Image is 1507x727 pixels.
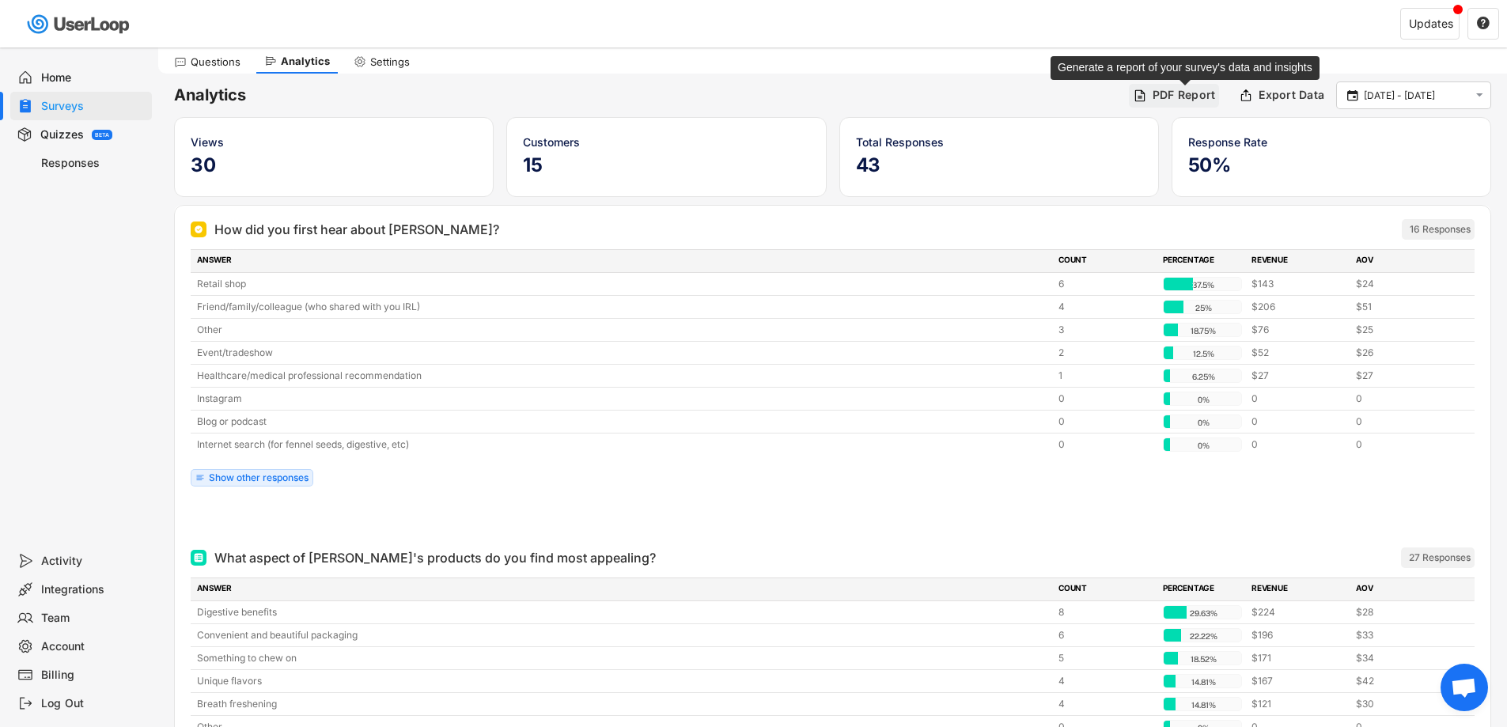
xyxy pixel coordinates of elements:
[370,55,410,69] div: Settings
[1167,278,1240,292] div: 37.5%
[1441,664,1488,711] div: Open chat
[1167,675,1240,689] div: 14.81%
[1058,392,1153,406] div: 0
[197,300,1049,314] div: Friend/family/colleague (who shared with you IRL)
[1251,628,1346,642] div: $196
[1251,369,1346,383] div: $27
[1167,698,1240,712] div: 14.81%
[194,225,203,234] img: Single Select
[191,153,477,177] h5: 30
[1167,652,1240,666] div: 18.52%
[191,134,477,150] div: Views
[41,99,146,114] div: Surveys
[1058,254,1153,268] div: COUNT
[41,696,146,711] div: Log Out
[281,55,330,68] div: Analytics
[1356,628,1451,642] div: $33
[1356,582,1451,596] div: AOV
[191,55,240,69] div: Questions
[1251,277,1346,291] div: $143
[1251,437,1346,452] div: 0
[1167,606,1240,620] div: 29.63%
[197,582,1049,596] div: ANSWER
[1167,392,1240,407] div: 0%
[1058,346,1153,360] div: 2
[1251,392,1346,406] div: 0
[1251,346,1346,360] div: $52
[197,651,1049,665] div: Something to chew on
[1409,18,1453,29] div: Updates
[41,639,146,654] div: Account
[523,134,809,150] div: Customers
[1251,674,1346,688] div: $167
[41,554,146,569] div: Activity
[1058,697,1153,711] div: 4
[1163,254,1242,268] div: PERCENTAGE
[1251,254,1346,268] div: REVENUE
[1058,369,1153,383] div: 1
[1188,134,1475,150] div: Response Rate
[197,392,1049,406] div: Instagram
[197,323,1049,337] div: Other
[856,153,1142,177] h5: 43
[197,369,1049,383] div: Healthcare/medical professional recommendation
[1251,651,1346,665] div: $171
[1251,697,1346,711] div: $121
[214,548,656,567] div: What aspect of [PERSON_NAME]'s products do you find most appealing?
[1251,300,1346,314] div: $206
[1356,369,1451,383] div: $27
[1356,437,1451,452] div: 0
[214,220,499,239] div: How did you first hear about [PERSON_NAME]?
[197,697,1049,711] div: Breath freshening
[1251,605,1346,619] div: $224
[1167,369,1240,384] div: 6.25%
[1356,392,1451,406] div: 0
[1410,223,1471,236] div: 16 Responses
[1167,324,1240,338] div: 18.75%
[1058,323,1153,337] div: 3
[1167,346,1240,361] div: 12.5%
[1167,438,1240,452] div: 0%
[1356,277,1451,291] div: $24
[856,134,1142,150] div: Total Responses
[1472,89,1486,102] button: 
[41,611,146,626] div: Team
[1058,415,1153,429] div: 0
[1356,674,1451,688] div: $42
[1058,605,1153,619] div: 8
[1188,153,1475,177] h5: 50%
[1163,582,1242,596] div: PERCENTAGE
[95,132,109,138] div: BETA
[194,553,203,562] img: Multi Select
[1167,629,1240,643] div: 22.22%
[1356,346,1451,360] div: $26
[1259,88,1324,102] div: Export Data
[197,277,1049,291] div: Retail shop
[197,415,1049,429] div: Blog or podcast
[1153,88,1216,102] div: PDF Report
[1477,16,1490,30] text: 
[197,628,1049,642] div: Convenient and beautiful packaging
[1058,582,1153,596] div: COUNT
[197,605,1049,619] div: Digestive benefits
[1167,301,1240,315] div: 25%
[40,127,84,142] div: Quizzes
[1345,89,1360,103] button: 
[1251,323,1346,337] div: $76
[1476,17,1490,31] button: 
[174,85,1121,106] h6: Analytics
[1058,628,1153,642] div: 6
[1167,415,1240,430] div: 0%
[1356,651,1451,665] div: $34
[1058,651,1153,665] div: 5
[1364,88,1468,104] input: Select Date Range
[1356,254,1451,268] div: AOV
[1251,582,1346,596] div: REVENUE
